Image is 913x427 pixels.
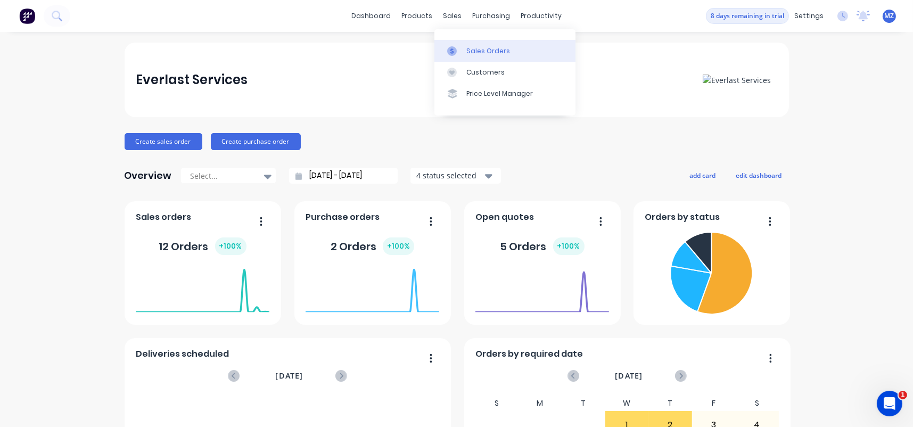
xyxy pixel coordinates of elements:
div: Customers [466,68,505,77]
div: purchasing [467,8,515,24]
img: Everlast Services [703,75,771,86]
iframe: Intercom live chat [877,391,902,416]
a: dashboard [346,8,396,24]
div: M [519,396,562,411]
span: Orders by required date [475,348,583,360]
img: Factory [19,8,35,24]
span: Orders by status [645,211,720,224]
a: Sales Orders [434,40,575,61]
div: S [735,396,779,411]
div: productivity [515,8,567,24]
div: 4 status selected [416,170,483,181]
div: + 100 % [553,237,585,255]
a: Customers [434,62,575,83]
div: + 100 % [215,237,246,255]
div: Price Level Manager [466,89,533,98]
div: T [562,396,605,411]
div: 2 Orders [331,237,414,255]
button: edit dashboard [729,168,789,182]
span: [DATE] [275,370,303,382]
button: 4 status selected [410,168,501,184]
a: Price Level Manager [434,83,575,104]
div: Overview [125,165,172,186]
button: add card [683,168,723,182]
div: + 100 % [383,237,414,255]
div: W [605,396,649,411]
div: 5 Orders [500,237,585,255]
span: Deliveries scheduled [136,348,229,360]
div: products [396,8,438,24]
div: T [648,396,692,411]
div: S [475,396,519,411]
span: 1 [899,391,907,399]
span: Purchase orders [306,211,380,224]
span: [DATE] [615,370,643,382]
button: 8 days remaining in trial [706,8,789,24]
div: F [692,396,736,411]
div: 12 Orders [159,237,246,255]
div: Everlast Services [136,69,248,91]
div: settings [789,8,829,24]
div: Sales Orders [466,46,510,56]
button: Create purchase order [211,133,301,150]
span: Sales orders [136,211,191,224]
span: MZ [885,11,894,21]
div: sales [438,8,467,24]
span: Open quotes [475,211,534,224]
button: Create sales order [125,133,202,150]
